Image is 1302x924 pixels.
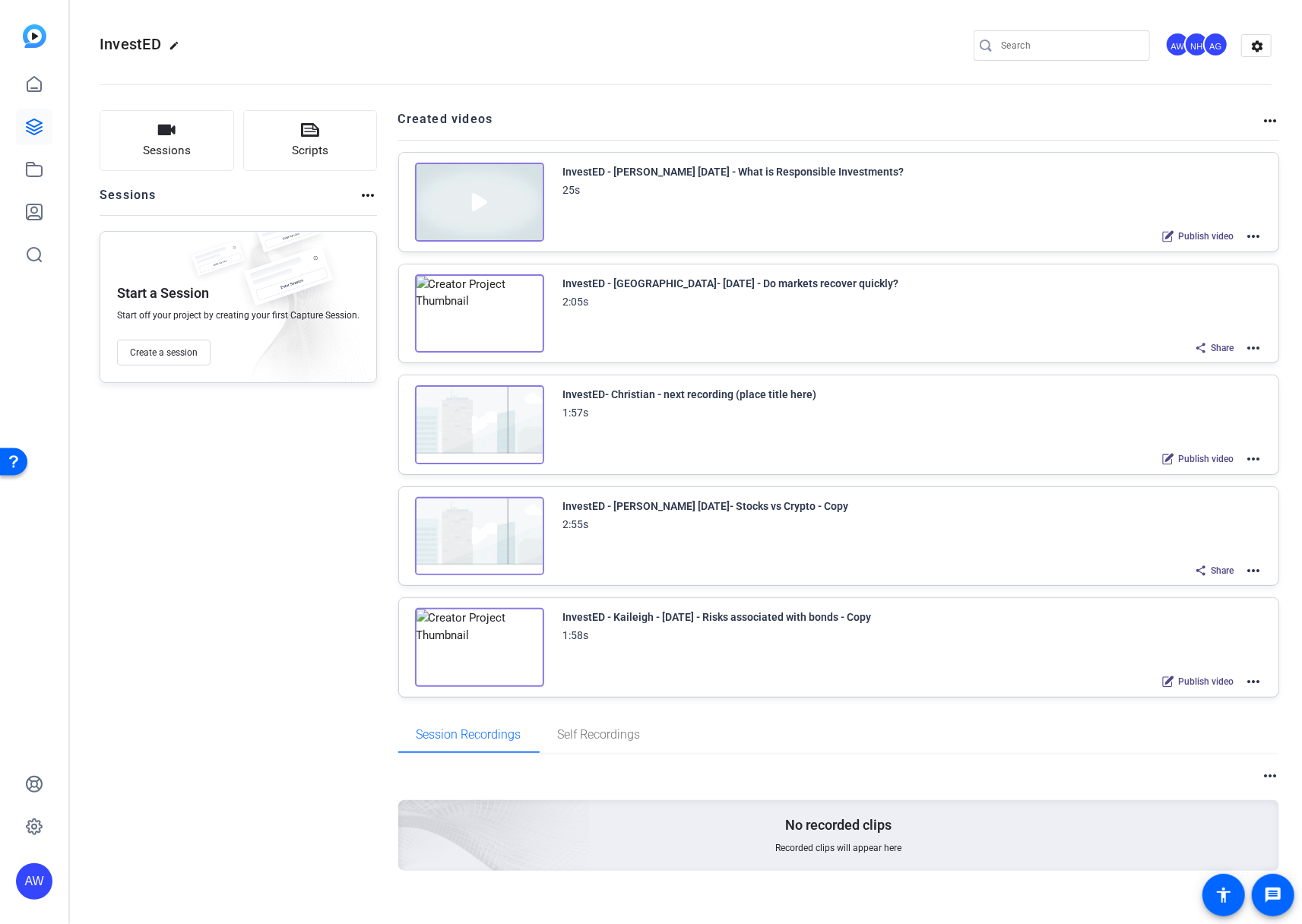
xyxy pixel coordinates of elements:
img: Creator Project Thumbnail [415,385,544,464]
button: Sessions [100,110,234,171]
ngx-avatar: Ashley Williams [1165,32,1192,59]
mat-icon: more_horiz [1244,672,1262,691]
img: fake-session.png [184,241,252,286]
div: AW [16,863,52,900]
img: Creator Project Thumbnail [415,608,544,687]
div: InvestED - [PERSON_NAME] [DATE]- Stocks vs Crypto - Copy [563,497,849,515]
mat-icon: more_horiz [1244,339,1262,357]
mat-icon: settings [1242,35,1272,58]
ngx-avatar: Ashleen Grange [1203,32,1230,59]
div: InvestED - [PERSON_NAME] [DATE] - What is Responsible Investments? [563,163,904,181]
p: No recorded clips [785,816,892,834]
mat-icon: more_horiz [1244,450,1262,468]
mat-icon: more_horiz [1261,767,1279,785]
div: 1:58s [563,626,589,644]
img: fake-session.png [246,209,330,264]
span: Scripts [292,142,328,160]
mat-icon: more_horiz [1261,112,1279,130]
span: Share [1211,565,1234,577]
span: InvestED [100,35,161,53]
span: Sessions [143,142,191,160]
mat-icon: message [1264,886,1282,904]
span: Share [1211,342,1234,354]
div: InvestED - Kaileigh - [DATE] - Risks associated with bonds - Copy [563,608,872,626]
div: 2:55s [563,515,589,533]
span: Publish video [1178,676,1234,688]
span: Create a session [130,346,198,359]
img: Creator Project Thumbnail [415,274,544,353]
div: 25s [563,181,581,199]
span: Self Recordings [558,729,641,741]
span: Start off your project by creating your first Capture Session. [117,309,360,321]
div: 1:57s [563,403,589,422]
mat-icon: more_horiz [1244,227,1262,245]
span: Publish video [1178,230,1234,242]
img: Creator Project Thumbnail [415,497,544,576]
ngx-avatar: Nancy Hanninen [1184,32,1211,59]
mat-icon: more_horiz [359,186,377,204]
div: AW [1165,32,1190,57]
img: embarkstudio-empty-session.png [221,227,369,390]
img: fake-session.png [231,247,345,322]
h2: Created videos [398,110,1262,140]
mat-icon: more_horiz [1244,562,1262,580]
div: InvestED- Christian - next recording (place title here) [563,385,817,403]
button: Create a session [117,340,211,365]
span: Publish video [1178,453,1234,465]
input: Search [1001,36,1138,55]
mat-icon: accessibility [1215,886,1233,904]
div: 2:05s [563,293,589,311]
img: Creator Project Thumbnail [415,163,544,242]
button: Scripts [243,110,378,171]
img: blue-gradient.svg [23,24,46,48]
h2: Sessions [100,186,157,215]
div: InvestED - [GEOGRAPHIC_DATA]- [DATE] - Do markets recover quickly? [563,274,899,293]
span: Recorded clips will appear here [775,842,901,854]
mat-icon: edit [169,40,187,59]
div: AG [1203,32,1228,57]
span: Session Recordings [417,729,521,741]
div: NH [1184,32,1209,57]
p: Start a Session [117,284,209,302]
